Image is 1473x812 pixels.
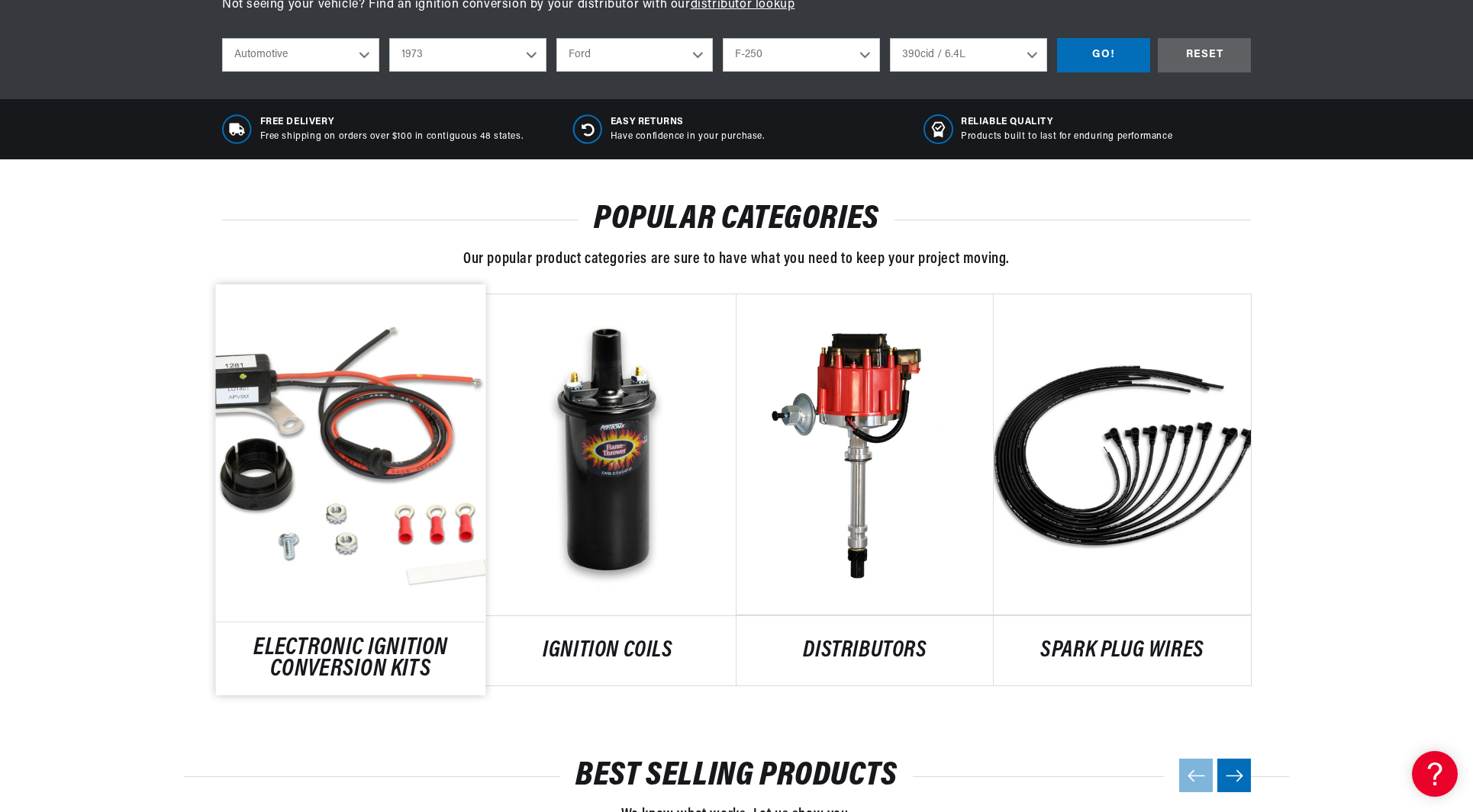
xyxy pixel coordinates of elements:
a: SPARK PLUG WIRES [994,641,1251,661]
select: Ride Type [222,38,379,72]
span: RELIABLE QUALITY [961,116,1172,129]
button: Previous slide [1179,759,1213,792]
a: IGNITION COILS [479,641,736,661]
a: BEST SELLING PRODUCTS [575,762,898,791]
div: GO! [1057,38,1150,72]
select: Model [723,38,880,72]
select: Make [556,38,714,72]
p: Free shipping on orders over $100 in contiguous 48 states. [260,130,524,143]
p: Have confidence in your purchase. [611,130,765,143]
button: Next slide [1217,759,1251,792]
span: Free Delivery [260,116,524,129]
select: Engine [890,38,1047,72]
div: RESET [1158,38,1251,72]
a: DISTRIBUTORS [736,641,994,661]
p: Products built to last for enduring performance [961,130,1172,143]
a: ELECTRONIC IGNITION CONVERSION KITS [216,638,486,679]
select: Year [389,38,546,72]
span: Easy Returns [611,116,765,129]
